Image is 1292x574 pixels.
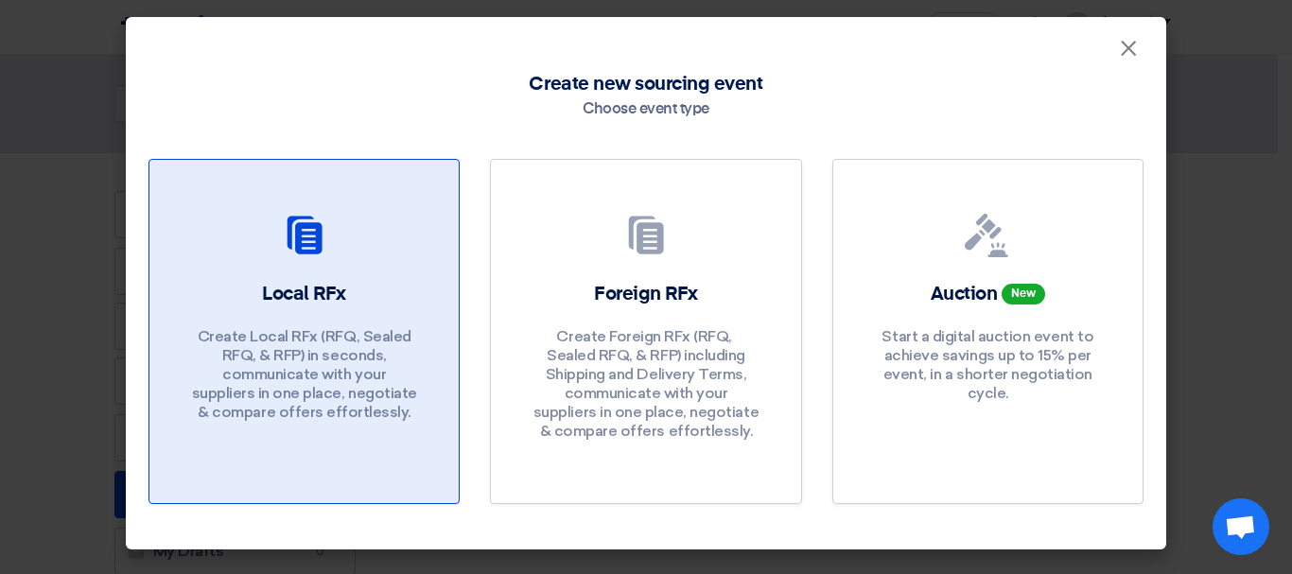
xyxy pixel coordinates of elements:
[1119,34,1138,72] font: ×
[832,159,1144,504] a: Auction New Start a digital auction event to achieve savings up to 15% per event, in a shorter ne...
[931,285,998,304] font: Auction
[1213,498,1269,555] div: Open chat
[262,285,346,304] font: Local RFx
[1011,288,1036,300] font: New
[490,159,801,504] a: Foreign RFx Create Foreign RFx (RFQ, ​​Sealed RFQ, & RFP) including Shipping and Delivery Terms, ...
[583,102,709,117] font: Choose event type
[148,159,460,504] a: Local RFx Create Local RFx (RFQ, ​​Sealed RFQ, & RFP) in seconds, communicate with your suppliers...
[1104,30,1153,68] button: Close
[882,327,1093,402] font: Start a digital auction event to achieve savings up to 15% per event, in a shorter negotiation cy...
[192,327,417,421] font: Create Local RFx (RFQ, ​​Sealed RFQ, & RFP) in seconds, communicate with your suppliers in one pl...
[533,327,759,440] font: Create Foreign RFx (RFQ, ​​Sealed RFQ, & RFP) including Shipping and Delivery Terms, communicate ...
[594,285,698,304] font: Foreign RFx
[529,75,762,94] font: Create new sourcing event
